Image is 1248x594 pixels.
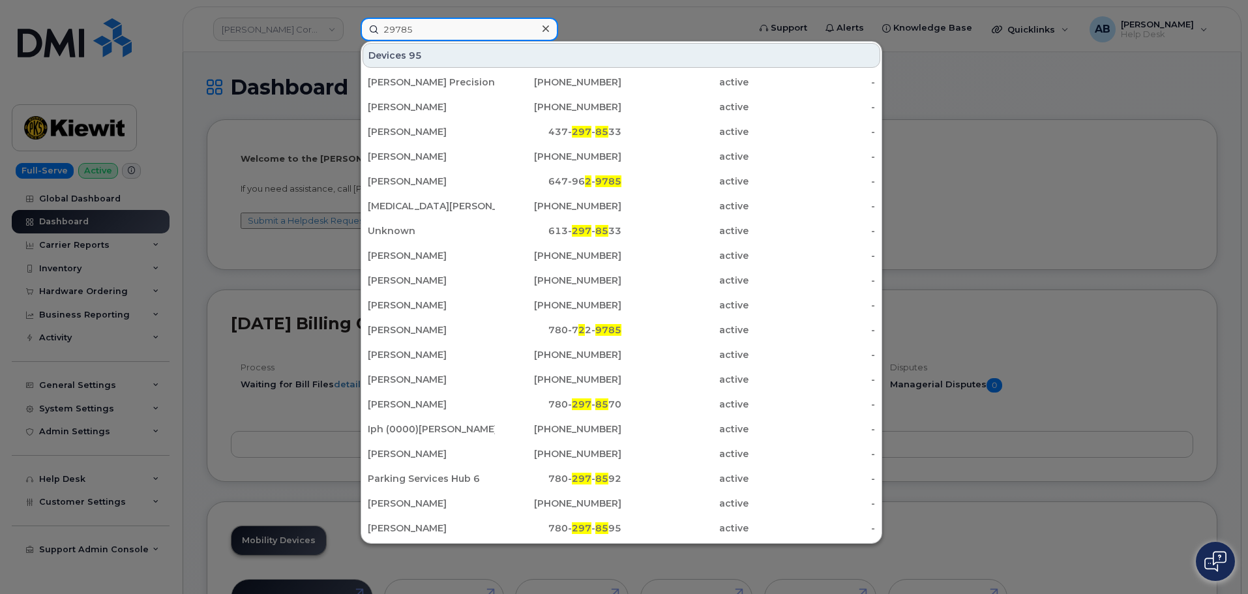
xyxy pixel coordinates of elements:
[363,343,880,366] a: [PERSON_NAME][PHONE_NUMBER]active-
[621,323,749,336] div: active
[495,472,622,485] div: 780- - 92
[749,323,876,336] div: -
[749,150,876,163] div: -
[363,170,880,193] a: [PERSON_NAME]647-962-9785active-
[495,522,622,535] div: 780- - 95
[363,393,880,416] a: [PERSON_NAME]780-297-8570active-
[749,348,876,361] div: -
[363,219,880,243] a: Unknown613-297-8533active-
[368,522,495,535] div: [PERSON_NAME]
[363,442,880,466] a: [PERSON_NAME][PHONE_NUMBER]active-
[595,175,621,187] span: 9785
[749,398,876,411] div: -
[621,274,749,287] div: active
[368,224,495,237] div: Unknown
[749,76,876,89] div: -
[621,447,749,460] div: active
[363,516,880,540] a: [PERSON_NAME]780-297-8595active-
[621,249,749,262] div: active
[495,398,622,411] div: 780- - 70
[363,467,880,490] a: Parking Services Hub 6780-297-8592active-
[363,43,880,68] div: Devices
[621,76,749,89] div: active
[595,126,608,138] span: 85
[595,225,608,237] span: 85
[749,472,876,485] div: -
[495,497,622,510] div: [PHONE_NUMBER]
[749,175,876,188] div: -
[1204,551,1226,572] img: Open chat
[578,324,585,336] span: 2
[621,472,749,485] div: active
[621,348,749,361] div: active
[495,150,622,163] div: [PHONE_NUMBER]
[495,447,622,460] div: [PHONE_NUMBER]
[368,373,495,386] div: [PERSON_NAME]
[495,224,622,237] div: 613- - 33
[368,423,495,436] div: Iph (0000)[PERSON_NAME]
[749,200,876,213] div: -
[368,348,495,361] div: [PERSON_NAME]
[749,224,876,237] div: -
[621,224,749,237] div: active
[621,373,749,386] div: active
[363,244,880,267] a: [PERSON_NAME][PHONE_NUMBER]active-
[595,473,608,484] span: 85
[368,323,495,336] div: [PERSON_NAME]
[368,175,495,188] div: [PERSON_NAME]
[621,299,749,312] div: active
[572,126,591,138] span: 297
[572,473,591,484] span: 297
[595,324,621,336] span: 9785
[749,423,876,436] div: -
[368,200,495,213] div: [MEDICAL_DATA][PERSON_NAME]
[495,76,622,89] div: [PHONE_NUMBER]
[409,49,422,62] span: 95
[363,145,880,168] a: [PERSON_NAME][PHONE_NUMBER]active-
[363,318,880,342] a: [PERSON_NAME]780-722-9785active-
[749,274,876,287] div: -
[363,120,880,143] a: [PERSON_NAME]437-297-8533active-
[495,274,622,287] div: [PHONE_NUMBER]
[621,150,749,163] div: active
[621,100,749,113] div: active
[749,299,876,312] div: -
[495,175,622,188] div: 647-96 -
[749,100,876,113] div: -
[621,175,749,188] div: active
[368,150,495,163] div: [PERSON_NAME]
[368,497,495,510] div: [PERSON_NAME]
[495,348,622,361] div: [PHONE_NUMBER]
[363,417,880,441] a: Iph (0000)[PERSON_NAME][PHONE_NUMBER]active-
[749,497,876,510] div: -
[621,125,749,138] div: active
[368,274,495,287] div: [PERSON_NAME]
[363,194,880,218] a: [MEDICAL_DATA][PERSON_NAME][PHONE_NUMBER]active-
[495,373,622,386] div: [PHONE_NUMBER]
[368,76,495,89] div: [PERSON_NAME] Precision 2
[368,299,495,312] div: [PERSON_NAME]
[621,398,749,411] div: active
[363,95,880,119] a: [PERSON_NAME][PHONE_NUMBER]active-
[749,373,876,386] div: -
[495,100,622,113] div: [PHONE_NUMBER]
[595,398,608,410] span: 85
[621,200,749,213] div: active
[363,541,880,565] a: [PERSON_NAME]604-329-7852active-
[368,398,495,411] div: [PERSON_NAME]
[495,423,622,436] div: [PHONE_NUMBER]
[749,447,876,460] div: -
[749,249,876,262] div: -
[368,472,495,485] div: Parking Services Hub 6
[572,522,591,534] span: 297
[495,125,622,138] div: 437- - 33
[495,249,622,262] div: [PHONE_NUMBER]
[363,368,880,391] a: [PERSON_NAME][PHONE_NUMBER]active-
[749,522,876,535] div: -
[368,125,495,138] div: [PERSON_NAME]
[363,492,880,515] a: [PERSON_NAME][PHONE_NUMBER]active-
[495,200,622,213] div: [PHONE_NUMBER]
[368,447,495,460] div: [PERSON_NAME]
[572,398,591,410] span: 297
[749,125,876,138] div: -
